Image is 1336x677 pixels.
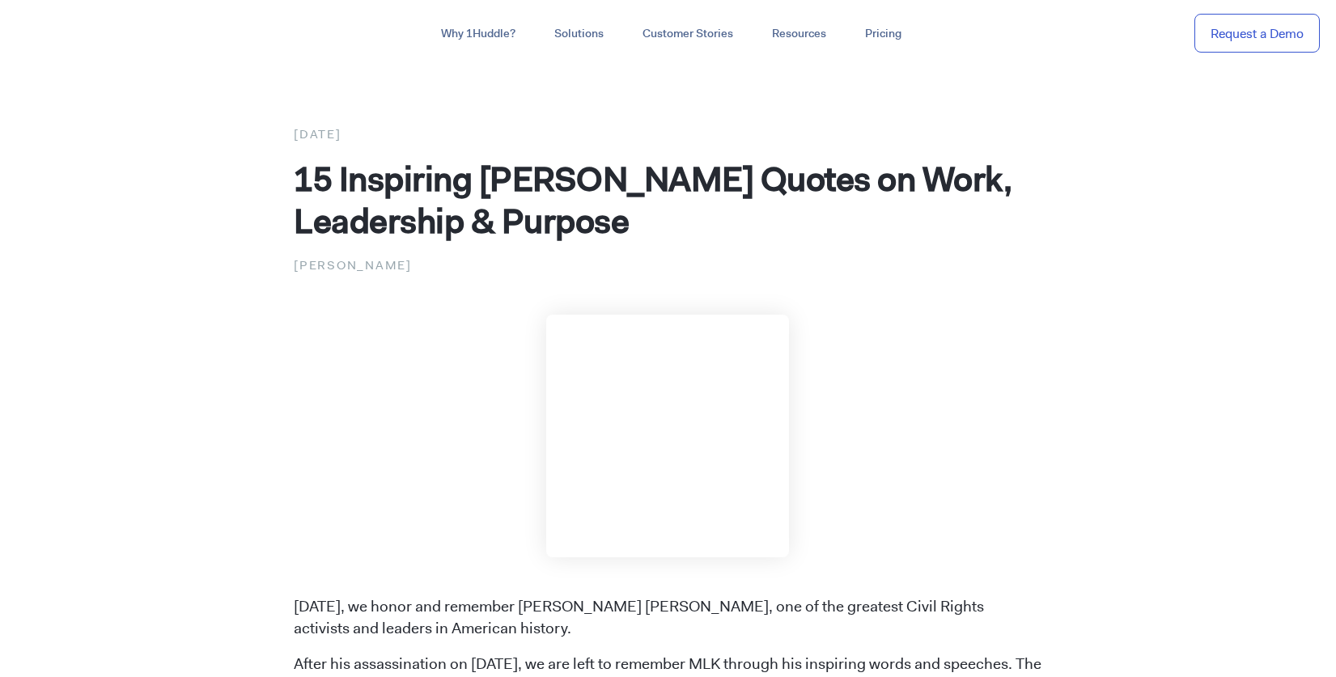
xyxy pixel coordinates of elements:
[294,255,1042,276] p: [PERSON_NAME]
[16,18,132,49] img: ...
[846,19,921,49] a: Pricing
[294,156,1012,243] span: 15 Inspiring [PERSON_NAME] Quotes on Work, Leadership & Purpose
[422,19,535,49] a: Why 1Huddle?
[753,19,846,49] a: Resources
[294,596,1042,640] p: [DATE], we honor and remember [PERSON_NAME] [PERSON_NAME], one of the greatest Civil Rights activ...
[546,315,789,557] img: Martin Luther King Jr. Quotes
[1194,14,1320,53] a: Request a Demo
[294,124,1042,145] div: [DATE]
[535,19,623,49] a: Solutions
[623,19,753,49] a: Customer Stories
